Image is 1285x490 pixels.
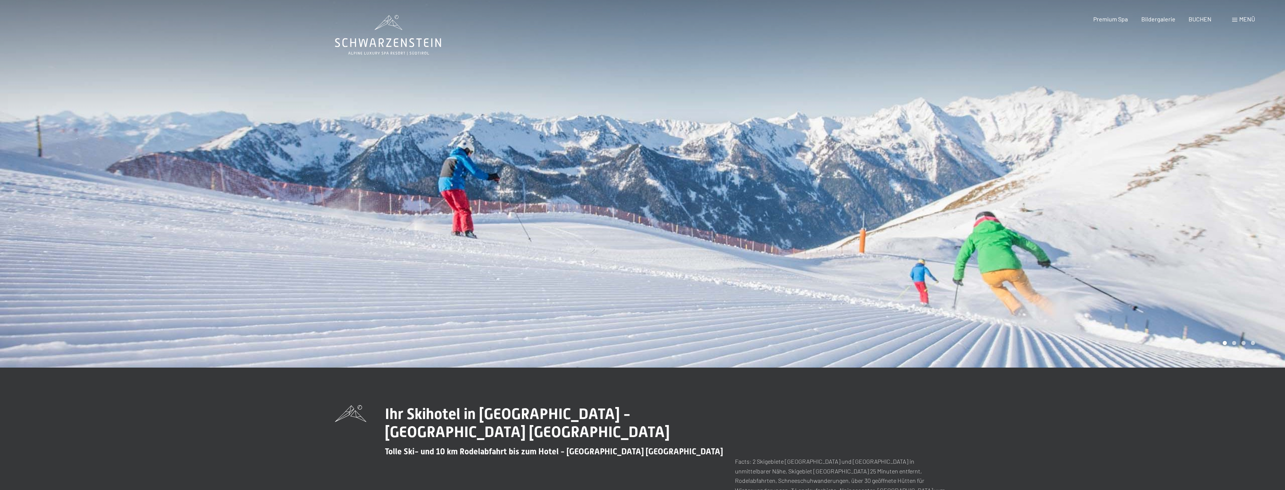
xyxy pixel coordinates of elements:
[385,405,670,441] span: Ihr Skihotel in [GEOGRAPHIC_DATA] - [GEOGRAPHIC_DATA] [GEOGRAPHIC_DATA]
[1220,341,1255,345] div: Carousel Pagination
[1251,341,1255,345] div: Carousel Page 4
[1141,15,1175,23] a: Bildergalerie
[1223,341,1227,345] div: Carousel Page 1 (Current Slide)
[1239,15,1255,23] span: Menü
[1241,341,1246,345] div: Carousel Page 3
[1232,341,1236,345] div: Carousel Page 2
[1189,15,1211,23] a: BUCHEN
[385,447,723,456] span: Tolle Ski- und 10 km Rodelabfahrt bis zum Hotel - [GEOGRAPHIC_DATA] [GEOGRAPHIC_DATA]
[1093,15,1128,23] a: Premium Spa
